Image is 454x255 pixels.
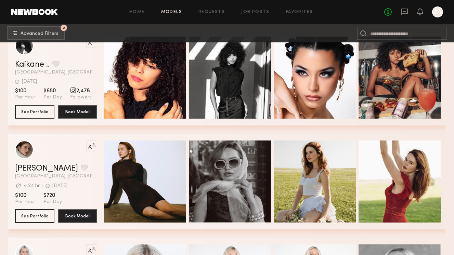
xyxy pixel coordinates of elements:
[21,31,59,36] span: Advanced Filters
[161,10,182,14] a: Models
[70,88,92,94] span: 2,478
[15,192,35,199] span: $100
[432,6,443,17] a: M
[24,184,40,188] div: < 24 hr
[286,10,313,14] a: Favorites
[15,105,54,119] button: See Portfolio
[70,94,92,100] span: Followers
[63,26,65,29] span: 2
[43,88,62,94] span: $650
[15,88,35,94] span: $100
[15,199,35,205] span: Per Hour
[43,94,62,100] span: Per Day
[15,70,97,75] span: [GEOGRAPHIC_DATA], [GEOGRAPHIC_DATA]
[198,10,225,14] a: Requests
[43,199,62,205] span: Per Day
[15,94,35,100] span: Per Hour
[15,61,50,69] a: Kaikane ..
[129,10,145,14] a: Home
[43,192,62,199] span: $720
[15,209,54,223] button: See Portfolio
[7,26,65,40] button: 2Advanced Filters
[22,79,37,84] div: [DATE]
[58,105,97,119] button: Book Model
[241,10,270,14] a: Job Posts
[15,174,97,179] span: [GEOGRAPHIC_DATA], [GEOGRAPHIC_DATA]
[15,164,78,173] a: [PERSON_NAME]
[58,209,97,223] button: Book Model
[52,184,67,188] div: [DATE]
